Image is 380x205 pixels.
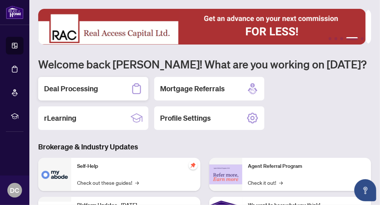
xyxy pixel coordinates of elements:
[209,165,242,185] img: Agent Referral Program
[77,162,195,170] p: Self-Help
[38,142,371,152] h3: Brokerage & Industry Updates
[248,162,366,170] p: Agent Referral Program
[38,9,366,45] img: Slide 3
[135,179,139,187] span: →
[38,57,371,71] h1: Welcome back [PERSON_NAME]! What are you working on [DATE]?
[44,84,98,94] h2: Deal Processing
[160,84,225,94] h2: Mortgage Referrals
[10,185,19,195] span: DC
[160,113,211,123] h2: Profile Settings
[189,161,198,170] span: pushpin
[334,37,337,40] button: 2
[361,37,364,40] button: 5
[329,37,332,40] button: 1
[279,179,283,187] span: →
[44,113,76,123] h2: rLearning
[77,179,139,187] a: Check out these guides!→
[38,158,71,191] img: Self-Help
[340,37,343,40] button: 3
[248,179,283,187] a: Check it out!→
[346,37,358,40] button: 4
[6,6,23,19] img: logo
[354,179,376,201] button: Open asap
